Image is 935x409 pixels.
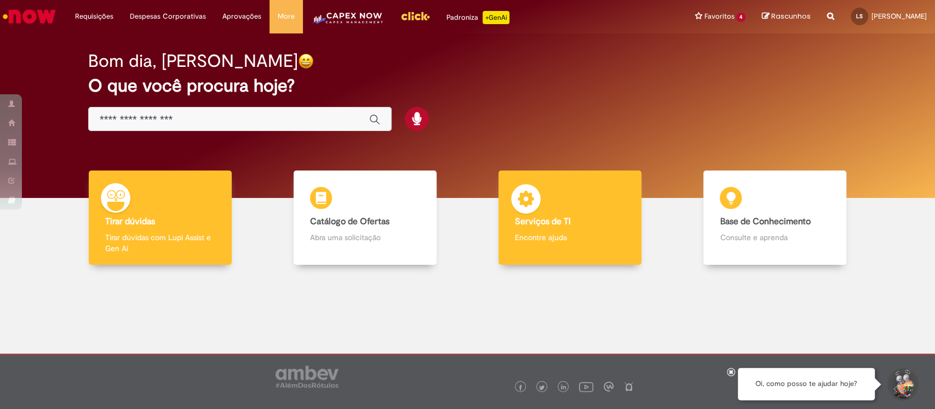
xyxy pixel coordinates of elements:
[400,8,430,24] img: click_logo_yellow_360x200.png
[738,368,875,400] div: Oi, como posso te ajudar hoje?
[105,232,215,254] p: Tirar dúvidas com Lupi Assist e Gen Ai
[886,368,919,401] button: Iniciar Conversa de Suporte
[762,12,811,22] a: Rascunhos
[856,13,863,20] span: LS
[539,385,544,390] img: logo_footer_twitter.png
[278,11,295,22] span: More
[515,216,571,227] b: Serviços de TI
[310,216,389,227] b: Catálogo de Ofertas
[871,12,927,21] span: [PERSON_NAME]
[483,11,509,24] p: +GenAi
[579,379,593,394] img: logo_footer_youtube.png
[720,232,830,243] p: Consulte e aprenda
[75,11,113,22] span: Requisições
[515,232,625,243] p: Encontre ajuda
[624,382,634,391] img: logo_footer_naosei.png
[88,76,847,95] h2: O que você procura hoje?
[771,11,811,21] span: Rascunhos
[276,366,339,388] img: logo_footer_ambev_rotulo_gray.png
[222,11,261,22] span: Aprovações
[58,171,262,265] a: Tirar dúvidas Tirar dúvidas com Lupi Assist e Gen Ai
[561,384,566,391] img: logo_footer_linkedin.png
[311,11,384,33] img: CapexLogo5.png
[673,171,877,265] a: Base de Conhecimento Consulte e aprenda
[130,11,206,22] span: Despesas Corporativas
[105,216,155,227] b: Tirar dúvidas
[446,11,509,24] div: Padroniza
[704,11,734,22] span: Favoritos
[518,385,523,390] img: logo_footer_facebook.png
[1,5,58,27] img: ServiceNow
[262,171,467,265] a: Catálogo de Ofertas Abra uma solicitação
[604,382,613,391] img: logo_footer_workplace.png
[310,232,420,243] p: Abra uma solicitação
[720,216,810,227] b: Base de Conhecimento
[88,52,298,71] h2: Bom dia, [PERSON_NAME]
[298,53,314,69] img: happy-face.png
[468,171,673,265] a: Serviços de TI Encontre ajuda
[736,13,745,22] span: 4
